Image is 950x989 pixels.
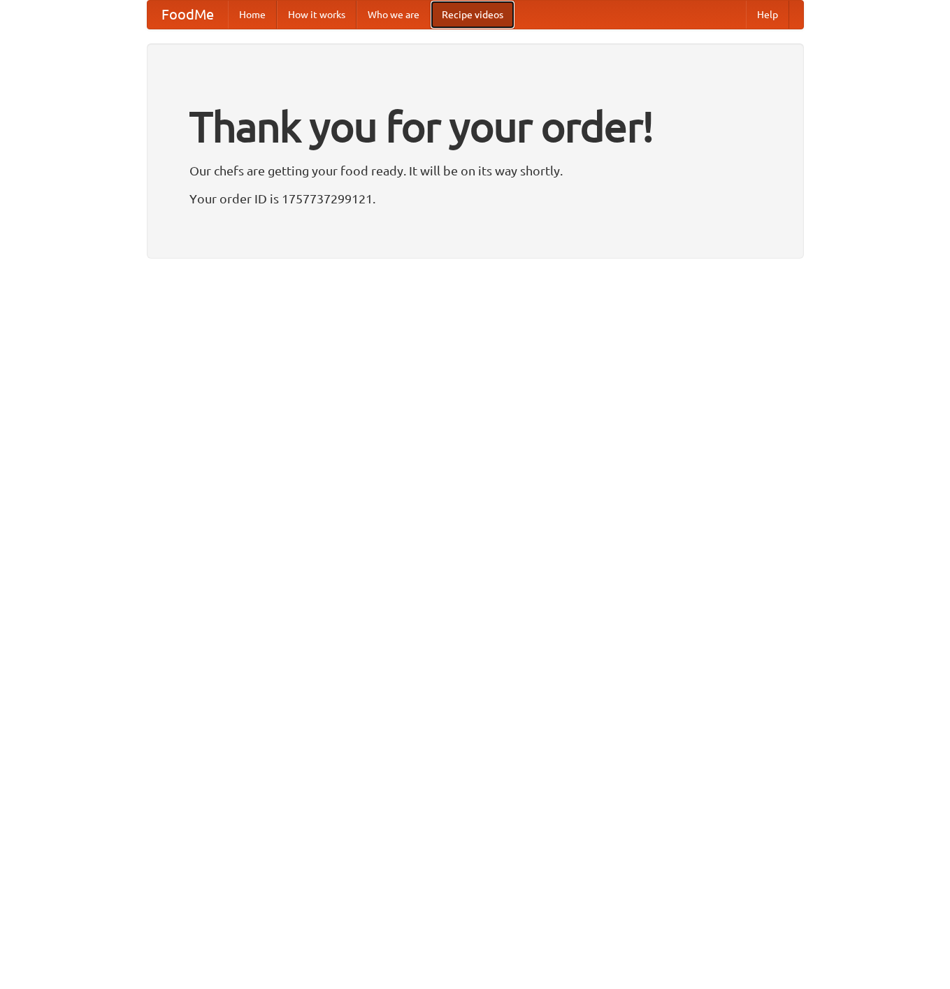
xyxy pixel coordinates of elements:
[147,1,228,29] a: FoodMe
[228,1,277,29] a: Home
[189,160,761,181] p: Our chefs are getting your food ready. It will be on its way shortly.
[431,1,514,29] a: Recipe videos
[277,1,357,29] a: How it works
[189,188,761,209] p: Your order ID is 1757737299121.
[189,93,761,160] h1: Thank you for your order!
[746,1,789,29] a: Help
[357,1,431,29] a: Who we are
